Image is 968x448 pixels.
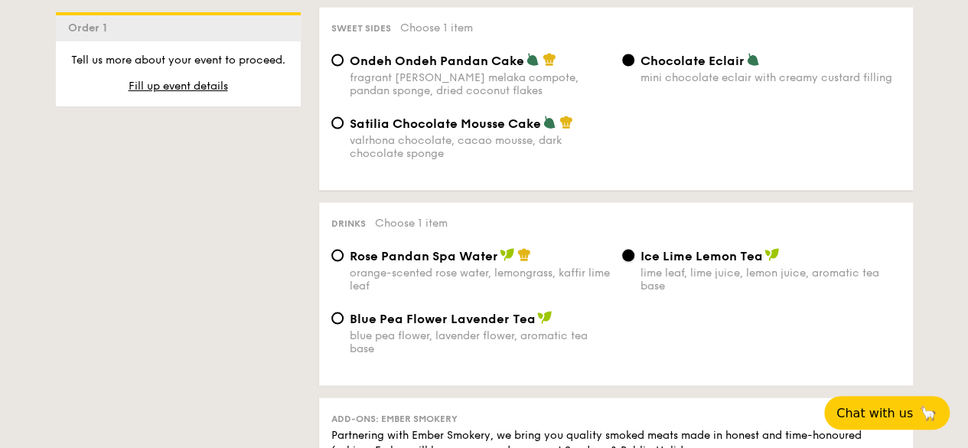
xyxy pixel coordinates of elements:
img: icon-vegan.f8ff3823.svg [500,247,515,261]
span: Ice Lime Lemon Tea [640,248,763,263]
span: Ondeh Ondeh Pandan Cake [350,53,524,67]
div: orange-scented rose water, lemongrass, kaffir lime leaf [350,266,610,292]
img: icon-vegan.f8ff3823.svg [764,247,780,261]
span: Choose 1 item [400,21,473,34]
input: Satilia Chocolate Mousse Cakevalrhona chocolate, cacao mousse, dark chocolate sponge [331,116,344,129]
img: icon-chef-hat.a58ddaea.svg [517,247,531,261]
input: Ice Lime Lemon Tealime leaf, lime juice, lemon juice, aromatic tea base [622,249,634,261]
input: Chocolate Eclairmini chocolate eclair with creamy custard filling [622,54,634,66]
p: Tell us more about your event to proceed. [68,53,288,68]
div: valrhona chocolate, cacao mousse, dark chocolate sponge [350,133,610,159]
span: 🦙 [919,404,937,422]
img: icon-vegetarian.fe4039eb.svg [526,52,539,66]
input: Ondeh Ondeh Pandan Cakefragrant [PERSON_NAME] melaka compote, pandan sponge, dried coconut flakes [331,54,344,66]
span: Order 1 [68,21,113,34]
img: icon-vegetarian.fe4039eb.svg [746,52,760,66]
img: icon-vegan.f8ff3823.svg [537,310,552,324]
span: Drinks [331,217,366,228]
span: Chat with us [836,406,913,420]
div: fragrant [PERSON_NAME] melaka compote, pandan sponge, dried coconut flakes [350,70,610,96]
div: mini chocolate eclair with creamy custard filling [640,70,901,83]
img: icon-vegetarian.fe4039eb.svg [543,115,556,129]
span: Chocolate Eclair [640,53,745,67]
span: Blue Pea Flower Lavender Tea [350,311,536,325]
span: Rose Pandan Spa Water [350,248,498,263]
input: Rose Pandan Spa Waterorange-scented rose water, lemongrass, kaffir lime leaf [331,249,344,261]
span: Sweet sides [331,22,391,33]
div: blue pea flower, lavender flower, aromatic tea base [350,329,610,355]
div: lime leaf, lime juice, lemon juice, aromatic tea base [640,266,901,292]
img: icon-chef-hat.a58ddaea.svg [543,52,556,66]
span: Add-ons: Ember Smokery [331,413,458,423]
span: Choose 1 item [375,216,448,229]
button: Chat with us🦙 [824,396,950,430]
img: icon-chef-hat.a58ddaea.svg [559,115,573,129]
input: Blue Pea Flower Lavender Teablue pea flower, lavender flower, aromatic tea base [331,312,344,324]
span: Satilia Chocolate Mousse Cake [350,116,541,130]
span: Fill up event details [129,80,228,93]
